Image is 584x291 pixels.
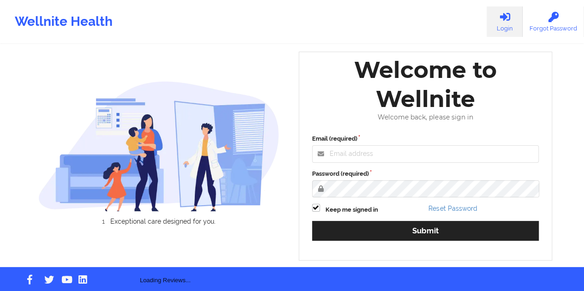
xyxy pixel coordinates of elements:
img: wellnite-auth-hero_200.c722682e.png [38,81,279,212]
div: Loading Reviews... [38,241,292,285]
div: Welcome back, please sign in [306,113,546,121]
label: Keep me signed in [325,205,378,214]
a: Login [487,6,523,37]
a: Reset Password [428,205,477,212]
label: Password (required) [312,169,539,178]
a: Forgot Password [523,6,584,37]
div: Welcome to Wellnite [306,55,546,113]
input: Email address [312,145,539,163]
button: Submit [312,221,539,241]
label: Email (required) [312,134,539,143]
li: Exceptional care designed for you. [47,218,279,225]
